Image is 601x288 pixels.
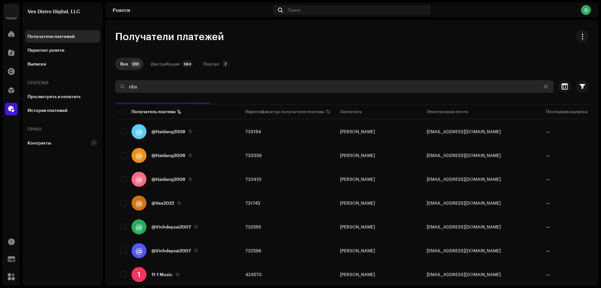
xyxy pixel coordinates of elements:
[131,172,146,187] div: @
[222,60,229,68] p-badge: 7
[546,108,588,115] div: Последняя выписка
[152,129,185,134] div: @Haidang2008
[203,58,219,70] div: Портал
[546,272,550,277] span: —
[340,200,375,206] span: Titus kisoi
[581,5,591,15] div: D
[546,129,550,134] span: —
[340,248,375,253] span: quách vinh
[131,124,146,139] div: @
[340,129,375,134] span: hai dang
[115,80,553,93] input: Поиск
[25,75,100,90] re-a-nav-header: Платежи
[427,200,501,206] span: zerocentcompany2022@gmail.com
[427,248,501,253] span: quachvinh961@gmail.com
[5,5,18,18] img: 4f352ab7-c6b2-4ec4-b97a-09ea22bd155f
[245,272,262,277] span: 424570
[152,225,191,229] div: @Vinhdepzai2007
[131,243,146,258] div: @
[245,108,324,115] div: Идентификатор получателя платежа
[120,58,128,70] div: Все
[151,58,179,70] div: Дистрибуция
[427,129,501,134] span: haidang19072008@gmail.com
[131,148,146,163] div: @
[288,8,300,13] span: Поиск
[182,60,193,68] p-badge: 984
[25,104,100,117] re-m-nav-item: История платежей
[131,108,176,115] div: Получатель платежа
[131,219,146,234] div: @
[28,34,74,39] div: Получатели платежей
[340,272,375,277] span: Ralph Peters
[427,153,501,158] span: iloveyoutiktok08@gmail.com
[546,176,550,182] span: —
[113,8,270,13] div: Роялти
[131,60,141,68] p-badge: 991
[25,90,100,103] re-m-nav-item: Просмотреть и оплатить
[546,200,550,206] span: —
[152,177,185,181] div: @Haidang2008
[152,153,185,158] div: @Haidang2008
[546,224,550,229] span: —
[152,272,172,277] div: 11-1 Music
[25,44,100,56] re-m-nav-item: Пересчет роялти
[427,224,501,229] span: keomut1985@icloud.com
[152,249,191,253] div: @Vinhdepzai2007
[25,30,100,43] re-m-nav-item: Получатели платежей
[245,129,261,134] span: 733194
[28,94,80,99] div: Просмотреть и оплатить
[28,61,46,66] div: Выписки
[245,248,261,253] span: 732596
[427,176,501,182] span: haidang190708@gmail.com
[340,224,375,229] span: quách vinh
[28,48,64,53] div: Пересчет роялти
[245,200,260,206] span: 731745
[427,272,501,277] span: xutosepontapes.musica@gmail.com
[245,176,261,182] span: 733410
[340,153,375,158] span: hai dang
[546,248,550,253] span: —
[245,224,261,229] span: 732595
[340,176,375,182] span: hai dang
[115,30,224,43] span: Получатели платежей
[546,153,550,158] span: —
[131,267,146,282] div: 1
[25,58,100,70] re-m-nav-item: Выписки
[28,108,67,113] div: История платежей
[245,153,262,158] span: 733359
[152,201,174,205] div: @Vex2022
[25,122,100,137] re-a-nav-header: Права
[25,137,100,149] re-m-nav-item: Контракты
[131,196,146,211] div: @
[28,140,51,145] div: Контракты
